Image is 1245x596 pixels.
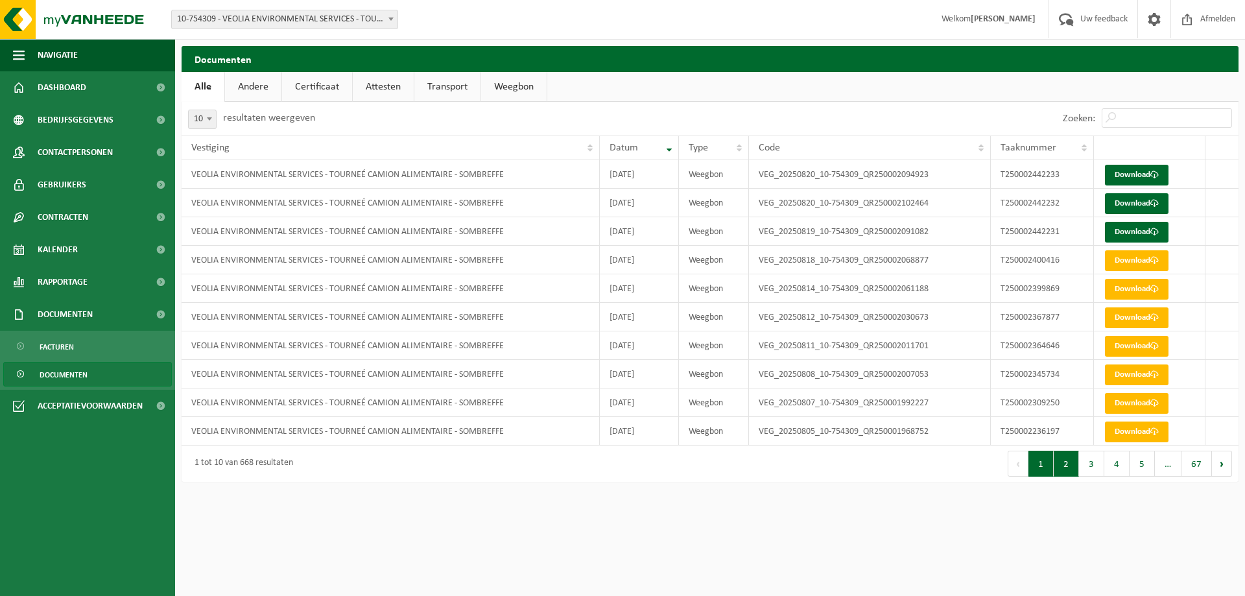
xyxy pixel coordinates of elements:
a: Download [1105,307,1168,328]
td: T250002399869 [991,274,1094,303]
button: 67 [1181,451,1212,477]
span: Code [759,143,780,153]
button: Next [1212,451,1232,477]
td: VEOLIA ENVIRONMENTAL SERVICES - TOURNEÉ CAMION ALIMENTAIRE - SOMBREFFE [182,274,600,303]
a: Download [1105,393,1168,414]
button: 3 [1079,451,1104,477]
td: VEG_20250808_10-754309_QR250002007053 [749,360,991,388]
span: Acceptatievoorwaarden [38,390,143,422]
span: Taaknummer [1001,143,1056,153]
td: T250002367877 [991,303,1094,331]
td: VEOLIA ENVIRONMENTAL SERVICES - TOURNEÉ CAMION ALIMENTAIRE - SOMBREFFE [182,388,600,417]
td: T250002442232 [991,189,1094,217]
td: VEG_20250814_10-754309_QR250002061188 [749,274,991,303]
a: Attesten [353,72,414,102]
td: Weegbon [679,303,749,331]
td: T250002400416 [991,246,1094,274]
td: VEG_20250818_10-754309_QR250002068877 [749,246,991,274]
td: VEG_20250805_10-754309_QR250001968752 [749,417,991,446]
span: 10-754309 - VEOLIA ENVIRONMENTAL SERVICES - TOURNEÉ CAMION ALIMENTAIRE - 5140 SOMBREFFE, RUE DE L... [171,10,398,29]
button: 2 [1054,451,1079,477]
td: [DATE] [600,189,679,217]
strong: [PERSON_NAME] [971,14,1036,24]
td: T250002364646 [991,331,1094,360]
a: Download [1105,336,1168,357]
td: [DATE] [600,360,679,388]
label: Zoeken: [1063,113,1095,124]
a: Alle [182,72,224,102]
td: Weegbon [679,360,749,388]
span: Bedrijfsgegevens [38,104,113,136]
span: Dashboard [38,71,86,104]
td: [DATE] [600,246,679,274]
span: Documenten [38,298,93,331]
td: Weegbon [679,189,749,217]
button: 5 [1130,451,1155,477]
td: VEOLIA ENVIRONMENTAL SERVICES - TOURNEÉ CAMION ALIMENTAIRE - SOMBREFFE [182,360,600,388]
td: VEOLIA ENVIRONMENTAL SERVICES - TOURNEÉ CAMION ALIMENTAIRE - SOMBREFFE [182,217,600,246]
a: Download [1105,279,1168,300]
td: [DATE] [600,160,679,189]
a: Download [1105,364,1168,385]
td: Weegbon [679,217,749,246]
button: Previous [1008,451,1028,477]
td: VEG_20250812_10-754309_QR250002030673 [749,303,991,331]
span: Kalender [38,233,78,266]
td: T250002442231 [991,217,1094,246]
td: VEG_20250807_10-754309_QR250001992227 [749,388,991,417]
a: Download [1105,422,1168,442]
td: [DATE] [600,217,679,246]
div: 1 tot 10 van 668 resultaten [188,452,293,475]
a: Download [1105,165,1168,185]
span: 10 [188,110,217,129]
td: [DATE] [600,417,679,446]
td: VEOLIA ENVIRONMENTAL SERVICES - TOURNEÉ CAMION ALIMENTAIRE - SOMBREFFE [182,417,600,446]
td: T250002309250 [991,388,1094,417]
span: Type [689,143,708,153]
span: Documenten [40,363,88,387]
td: Weegbon [679,417,749,446]
td: Weegbon [679,331,749,360]
td: [DATE] [600,274,679,303]
td: [DATE] [600,331,679,360]
span: 10-754309 - VEOLIA ENVIRONMENTAL SERVICES - TOURNEÉ CAMION ALIMENTAIRE - 5140 SOMBREFFE, RUE DE L... [172,10,397,29]
td: T250002236197 [991,417,1094,446]
span: Contactpersonen [38,136,113,169]
a: Download [1105,193,1168,214]
td: VEOLIA ENVIRONMENTAL SERVICES - TOURNEÉ CAMION ALIMENTAIRE - SOMBREFFE [182,303,600,331]
td: Weegbon [679,246,749,274]
td: Weegbon [679,274,749,303]
td: T250002345734 [991,360,1094,388]
span: Rapportage [38,266,88,298]
a: Facturen [3,334,172,359]
span: Gebruikers [38,169,86,201]
td: VEOLIA ENVIRONMENTAL SERVICES - TOURNEÉ CAMION ALIMENTAIRE - SOMBREFFE [182,331,600,360]
td: [DATE] [600,388,679,417]
a: Weegbon [481,72,547,102]
span: Navigatie [38,39,78,71]
span: Contracten [38,201,88,233]
a: Download [1105,222,1168,243]
td: VEOLIA ENVIRONMENTAL SERVICES - TOURNEÉ CAMION ALIMENTAIRE - SOMBREFFE [182,246,600,274]
span: Vestiging [191,143,230,153]
button: 4 [1104,451,1130,477]
td: VEG_20250820_10-754309_QR250002094923 [749,160,991,189]
a: Transport [414,72,480,102]
td: Weegbon [679,160,749,189]
button: 1 [1028,451,1054,477]
span: Datum [610,143,638,153]
a: Andere [225,72,281,102]
label: resultaten weergeven [223,113,315,123]
h2: Documenten [182,46,1239,71]
td: VEG_20250811_10-754309_QR250002011701 [749,331,991,360]
td: VEG_20250819_10-754309_QR250002091082 [749,217,991,246]
td: [DATE] [600,303,679,331]
span: 10 [189,110,216,128]
td: VEOLIA ENVIRONMENTAL SERVICES - TOURNEÉ CAMION ALIMENTAIRE - SOMBREFFE [182,189,600,217]
a: Download [1105,250,1168,271]
a: Documenten [3,362,172,387]
td: Weegbon [679,388,749,417]
td: VEG_20250820_10-754309_QR250002102464 [749,189,991,217]
a: Certificaat [282,72,352,102]
span: Facturen [40,335,74,359]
